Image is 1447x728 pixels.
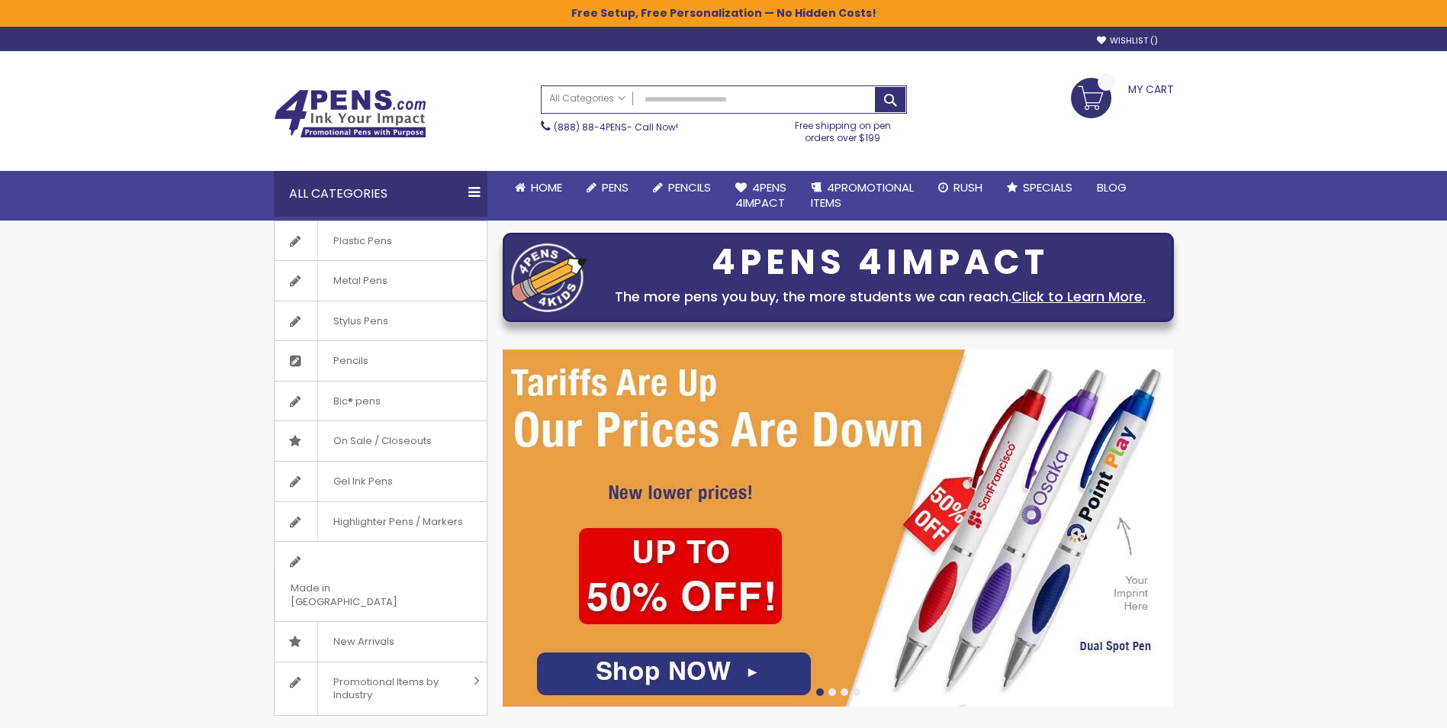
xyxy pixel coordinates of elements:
span: On Sale / Closeouts [317,421,447,461]
div: The more pens you buy, the more students we can reach. [595,286,1166,308]
a: On Sale / Closeouts [275,421,487,461]
a: Stylus Pens [275,301,487,341]
span: Highlighter Pens / Markers [317,502,478,542]
a: 4Pens4impact [723,171,799,221]
span: Blog [1097,179,1127,195]
span: Rush [953,179,982,195]
span: Stylus Pens [317,301,404,341]
a: Pens [574,171,641,205]
img: 4Pens Custom Pens and Promotional Products [274,89,426,138]
span: All Categories [549,92,625,105]
span: Gel Ink Pens [317,462,408,501]
a: Pencils [275,341,487,381]
span: New Arrivals [317,622,410,662]
img: four_pen_logo.png [511,243,587,312]
span: Home [531,179,562,195]
span: 4PROMOTIONAL ITEMS [811,179,914,211]
a: Click to Learn More. [1011,287,1146,306]
div: All Categories [274,171,487,217]
span: 4Pens 4impact [735,179,786,211]
a: Made in [GEOGRAPHIC_DATA] [275,542,487,621]
a: New Arrivals [275,622,487,662]
span: Bic® pens [317,382,396,421]
div: 4PENS 4IMPACT [595,246,1166,279]
span: - Call Now! [554,121,678,134]
span: Pens [602,179,629,195]
a: Metal Pens [275,261,487,301]
a: 4PROMOTIONALITEMS [799,171,926,221]
a: (888) 88-4PENS [554,121,627,134]
span: Plastic Pens [317,221,407,261]
a: Promotional Items by Industry [275,662,487,715]
a: Gel Ink Pens [275,462,487,501]
a: Pencils [641,171,723,205]
span: Made in [GEOGRAPHIC_DATA] [275,569,449,621]
a: Bic® pens [275,382,487,421]
a: Highlighter Pens / Markers [275,502,487,542]
span: Specials [1023,179,1072,195]
span: Pencils [317,341,384,381]
span: Pencils [668,179,711,195]
a: Plastic Pens [275,221,487,261]
a: All Categories [542,86,633,111]
span: Metal Pens [317,261,403,301]
img: /cheap-promotional-products.html [503,350,1174,707]
span: Promotional Items by Industry [317,662,468,715]
a: Specials [995,171,1085,205]
a: Rush [926,171,995,205]
a: Home [503,171,574,205]
div: Free shipping on pen orders over $199 [779,114,907,144]
a: Blog [1085,171,1139,205]
a: Wishlist [1097,35,1158,47]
